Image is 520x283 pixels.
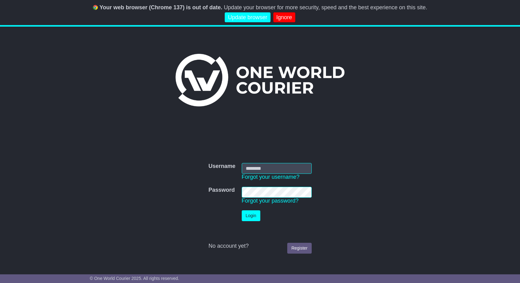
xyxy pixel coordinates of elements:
[287,243,311,254] a: Register
[100,4,223,11] b: Your web browser (Chrome 137) is out of date.
[175,54,344,106] img: One World
[208,163,235,170] label: Username
[242,174,300,180] a: Forgot your username?
[224,4,427,11] span: Update your browser for more security, speed and the best experience on this site.
[225,12,270,23] a: Update browser
[208,187,235,194] label: Password
[90,276,179,281] span: © One World Courier 2025. All rights reserved.
[208,243,311,250] div: No account yet?
[242,198,299,204] a: Forgot your password?
[273,12,295,23] a: Ignore
[242,210,260,221] button: Login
